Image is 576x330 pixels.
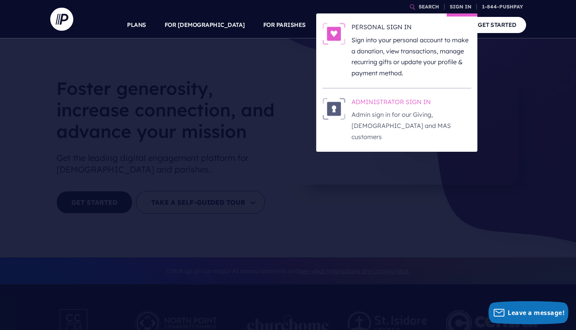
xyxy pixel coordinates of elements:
[322,23,345,45] img: PERSONAL SIGN IN - Illustration
[165,12,245,38] a: FOR [DEMOGRAPHIC_DATA]
[127,12,146,38] a: PLANS
[263,12,306,38] a: FOR PARISHES
[376,12,403,38] a: EXPLORE
[508,308,564,317] span: Leave a message!
[352,35,471,79] p: Sign into your personal account to make a donation, view transactions, manage recurring gifts or ...
[352,109,471,142] p: Admin sign in for our Giving, [DEMOGRAPHIC_DATA] and MAS customers
[352,98,471,109] h6: ADMINISTRATOR SIGN IN
[468,17,526,33] a: GET STARTED
[422,12,450,38] a: COMPANY
[322,23,471,79] a: PERSONAL SIGN IN - Illustration PERSONAL SIGN IN Sign into your personal account to make a donati...
[322,98,471,143] a: ADMINISTRATOR SIGN IN - Illustration ADMINISTRATOR SIGN IN Admin sign in for our Giving, [DEMOGRA...
[324,12,358,38] a: SOLUTIONS
[489,301,568,324] button: Leave a message!
[322,98,345,120] img: ADMINISTRATOR SIGN IN - Illustration
[352,23,471,34] h6: PERSONAL SIGN IN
